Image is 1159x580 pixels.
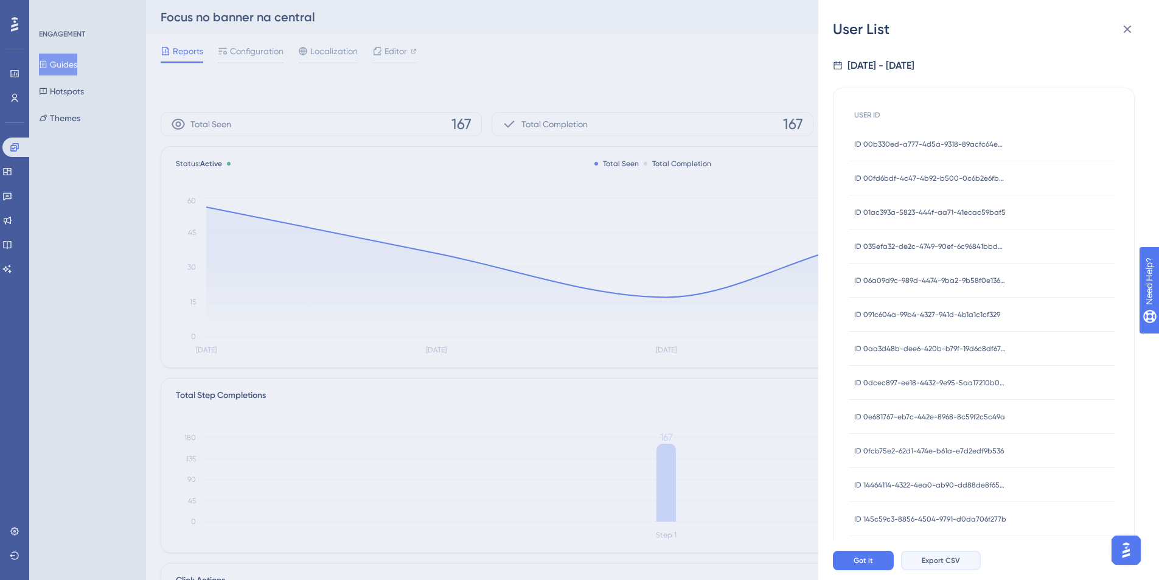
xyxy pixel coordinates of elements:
[922,556,960,565] span: Export CSV
[833,551,894,570] button: Got it
[854,556,873,565] span: Got it
[854,110,880,120] span: USER ID
[854,378,1006,388] span: ID 0dcec897-ee18-4432-9e95-5aa17210b034
[854,412,1005,422] span: ID 0e681767-eb7c-442e-8968-8c59f2c5c49a
[29,3,76,18] span: Need Help?
[854,446,1004,456] span: ID 0fcb75e2-62d1-474e-b61a-e7d2edf9b536
[854,173,1006,183] span: ID 00fd6bdf-4c47-4b92-b500-0c6b2e6fb55f
[854,276,1006,285] span: ID 06a09d9c-989d-4474-9ba2-9b58f0e136be
[854,208,1006,217] span: ID 01ac393a-5823-444f-aa71-41ecac59baf5
[901,551,981,570] button: Export CSV
[854,139,1006,149] span: ID 00b330ed-a777-4d5a-9318-89acfc64edfd
[833,19,1144,39] div: User List
[847,58,914,73] div: [DATE] - [DATE]
[854,480,1006,490] span: ID 14464114-4322-4ea0-ab90-dd88de8f6560
[1108,532,1144,568] iframe: UserGuiding AI Assistant Launcher
[854,310,1000,320] span: ID 091c604a-99b4-4327-941d-4b1a1c1cf329
[854,242,1006,251] span: ID 035efa32-de2c-4749-90ef-6c96841bbdd5
[854,514,1006,524] span: ID 145c59c3-8856-4504-9791-d0da706f277b
[854,344,1006,354] span: ID 0aa3d48b-dee6-420b-b79f-19d6c8df67dd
